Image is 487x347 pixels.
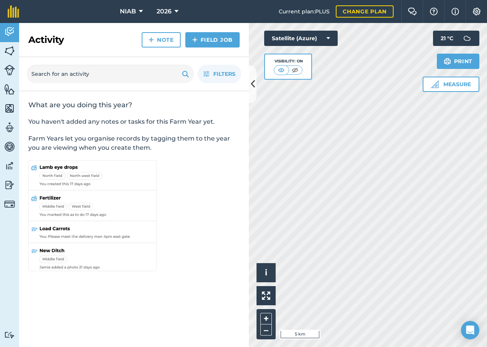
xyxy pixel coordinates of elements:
[28,134,240,152] p: Farm Years let you organise records by tagging them to the year you are viewing when you create t...
[185,32,240,47] a: Field Job
[4,331,15,339] img: svg+xml;base64,PD94bWwgdmVyc2lvbj0iMS4wIiBlbmNvZGluZz0idXRmLTgiPz4KPCEtLSBHZW5lcmF0b3I6IEFkb2JlIE...
[182,69,189,79] img: svg+xml;base64,PHN2ZyB4bWxucz0iaHR0cDovL3d3dy53My5vcmcvMjAwMC9zdmciIHdpZHRoPSIxOSIgaGVpZ2h0PSIyNC...
[444,57,451,66] img: svg+xml;base64,PHN2ZyB4bWxucz0iaHR0cDovL3d3dy53My5vcmcvMjAwMC9zdmciIHdpZHRoPSIxOSIgaGVpZ2h0PSIyNC...
[120,7,136,16] span: NIAB
[257,263,276,282] button: i
[262,291,270,300] img: Four arrows, one pointing top left, one top right, one bottom right and the last bottom left
[198,65,241,83] button: Filters
[260,313,272,324] button: +
[28,34,64,46] h2: Activity
[4,141,15,152] img: svg+xml;base64,PD94bWwgdmVyc2lvbj0iMS4wIiBlbmNvZGluZz0idXRmLTgiPz4KPCEtLSBHZW5lcmF0b3I6IEFkb2JlIE...
[472,8,481,15] img: A cog icon
[142,32,181,47] a: Note
[265,268,267,277] span: i
[408,8,417,15] img: Two speech bubbles overlapping with the left bubble in the forefront
[4,160,15,172] img: svg+xml;base64,PD94bWwgdmVyc2lvbj0iMS4wIiBlbmNvZGluZz0idXRmLTgiPz4KPCEtLSBHZW5lcmF0b3I6IEFkb2JlIE...
[276,66,286,74] img: svg+xml;base64,PHN2ZyB4bWxucz0iaHR0cDovL3d3dy53My5vcmcvMjAwMC9zdmciIHdpZHRoPSI1MCIgaGVpZ2h0PSI0MC...
[149,35,154,44] img: svg+xml;base64,PHN2ZyB4bWxucz0iaHR0cDovL3d3dy53My5vcmcvMjAwMC9zdmciIHdpZHRoPSIxNCIgaGVpZ2h0PSIyNC...
[4,65,15,75] img: svg+xml;base64,PD94bWwgdmVyc2lvbj0iMS4wIiBlbmNvZGluZz0idXRmLTgiPz4KPCEtLSBHZW5lcmF0b3I6IEFkb2JlIE...
[423,77,479,92] button: Measure
[192,35,198,44] img: svg+xml;base64,PHN2ZyB4bWxucz0iaHR0cDovL3d3dy53My5vcmcvMjAwMC9zdmciIHdpZHRoPSIxNCIgaGVpZ2h0PSIyNC...
[8,5,19,18] img: fieldmargin Logo
[213,70,235,78] span: Filters
[461,321,479,339] div: Open Intercom Messenger
[157,7,172,16] span: 2026
[4,45,15,57] img: svg+xml;base64,PHN2ZyB4bWxucz0iaHR0cDovL3d3dy53My5vcmcvMjAwMC9zdmciIHdpZHRoPSI1NiIgaGVpZ2h0PSI2MC...
[431,80,439,88] img: Ruler icon
[451,7,459,16] img: svg+xml;base64,PHN2ZyB4bWxucz0iaHR0cDovL3d3dy53My5vcmcvMjAwMC9zdmciIHdpZHRoPSIxNyIgaGVpZ2h0PSIxNy...
[4,179,15,191] img: svg+xml;base64,PD94bWwgdmVyc2lvbj0iMS4wIiBlbmNvZGluZz0idXRmLTgiPz4KPCEtLSBHZW5lcmF0b3I6IEFkb2JlIE...
[274,58,303,64] div: Visibility: On
[27,65,194,83] input: Search for an activity
[260,324,272,336] button: –
[4,26,15,38] img: svg+xml;base64,PD94bWwgdmVyc2lvbj0iMS4wIiBlbmNvZGluZz0idXRmLTgiPz4KPCEtLSBHZW5lcmF0b3I6IEFkb2JlIE...
[290,66,300,74] img: svg+xml;base64,PHN2ZyB4bWxucz0iaHR0cDovL3d3dy53My5vcmcvMjAwMC9zdmciIHdpZHRoPSI1MCIgaGVpZ2h0PSI0MC...
[264,31,338,46] button: Satellite (Azure)
[336,5,394,18] a: Change plan
[441,31,453,46] span: 21 ° C
[437,54,480,69] button: Print
[4,199,15,210] img: svg+xml;base64,PD94bWwgdmVyc2lvbj0iMS4wIiBlbmNvZGluZz0idXRmLTgiPz4KPCEtLSBHZW5lcmF0b3I6IEFkb2JlIE...
[429,8,438,15] img: A question mark icon
[4,103,15,114] img: svg+xml;base64,PHN2ZyB4bWxucz0iaHR0cDovL3d3dy53My5vcmcvMjAwMC9zdmciIHdpZHRoPSI1NiIgaGVpZ2h0PSI2MC...
[433,31,479,46] button: 21 °C
[459,31,475,46] img: svg+xml;base64,PD94bWwgdmVyc2lvbj0iMS4wIiBlbmNvZGluZz0idXRmLTgiPz4KPCEtLSBHZW5lcmF0b3I6IEFkb2JlIE...
[279,7,330,16] span: Current plan : PLUS
[4,83,15,95] img: svg+xml;base64,PHN2ZyB4bWxucz0iaHR0cDovL3d3dy53My5vcmcvMjAwMC9zdmciIHdpZHRoPSI1NiIgaGVpZ2h0PSI2MC...
[28,100,240,110] h2: What are you doing this year?
[28,117,240,126] p: You haven't added any notes or tasks for this Farm Year yet.
[4,122,15,133] img: svg+xml;base64,PD94bWwgdmVyc2lvbj0iMS4wIiBlbmNvZGluZz0idXRmLTgiPz4KPCEtLSBHZW5lcmF0b3I6IEFkb2JlIE...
